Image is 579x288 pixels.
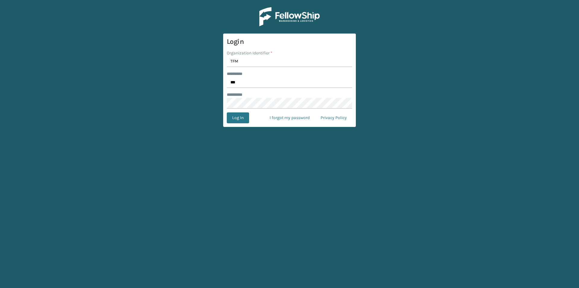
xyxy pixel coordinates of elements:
img: Logo [259,7,320,26]
a: I forgot my password [264,112,315,123]
button: Log In [227,112,249,123]
a: Privacy Policy [315,112,352,123]
h3: Login [227,37,352,46]
label: Organization Identifier [227,50,272,56]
